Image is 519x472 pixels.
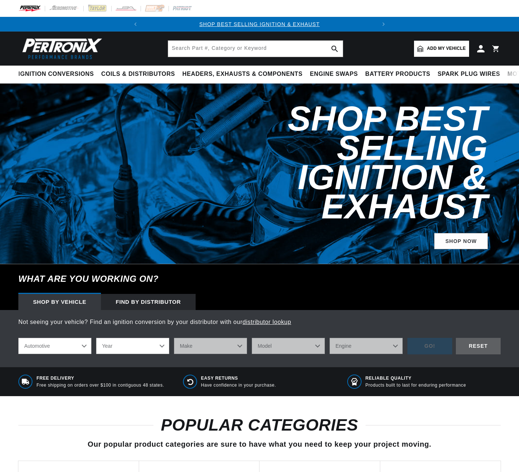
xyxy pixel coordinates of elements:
span: Spark Plug Wires [438,70,500,78]
button: Translation missing: en.sections.announcements.next_announcement [376,17,391,32]
span: Headers, Exhausts & Components [182,70,302,78]
h2: POPULAR CATEGORIES [18,418,501,432]
summary: Spark Plug Wires [434,66,504,83]
button: Translation missing: en.sections.announcements.previous_announcement [128,17,143,32]
span: Free Delivery [37,375,164,381]
div: Find by Distributor [101,294,196,310]
button: search button [327,41,343,57]
span: Battery Products [365,70,430,78]
input: Search Part #, Category or Keyword [168,41,343,57]
div: RESET [456,338,501,354]
p: Free shipping on orders over $100 in contiguous 48 states. [37,382,164,388]
p: Products built to last for enduring performance [365,382,466,388]
span: Engine Swaps [310,70,358,78]
p: Not seeing your vehicle? Find an ignition conversion by your distributor with our [18,317,501,327]
select: Ride Type [18,338,91,354]
summary: Engine Swaps [306,66,362,83]
select: Make [174,338,247,354]
summary: Ignition Conversions [18,66,98,83]
select: Year [96,338,169,354]
a: distributor lookup [243,319,291,325]
span: Coils & Distributors [101,70,175,78]
span: RELIABLE QUALITY [365,375,466,381]
span: Ignition Conversions [18,70,94,78]
select: Model [252,338,325,354]
div: 1 of 2 [143,20,376,28]
h2: Shop Best Selling Ignition & Exhaust [174,104,488,221]
a: SHOP BEST SELLING IGNITION & EXHAUST [199,21,320,27]
summary: Headers, Exhausts & Components [179,66,306,83]
summary: Coils & Distributors [98,66,179,83]
a: SHOP NOW [434,233,488,250]
img: Pertronix [18,36,103,61]
select: Engine [330,338,403,354]
a: Add my vehicle [414,41,469,57]
div: Announcement [143,20,376,28]
div: Shop by vehicle [18,294,101,310]
span: Easy Returns [201,375,276,381]
span: Our popular product categories are sure to have what you need to keep your project moving. [88,440,431,448]
span: Add my vehicle [427,45,466,52]
summary: Battery Products [362,66,434,83]
p: Have confidence in your purchase. [201,382,276,388]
